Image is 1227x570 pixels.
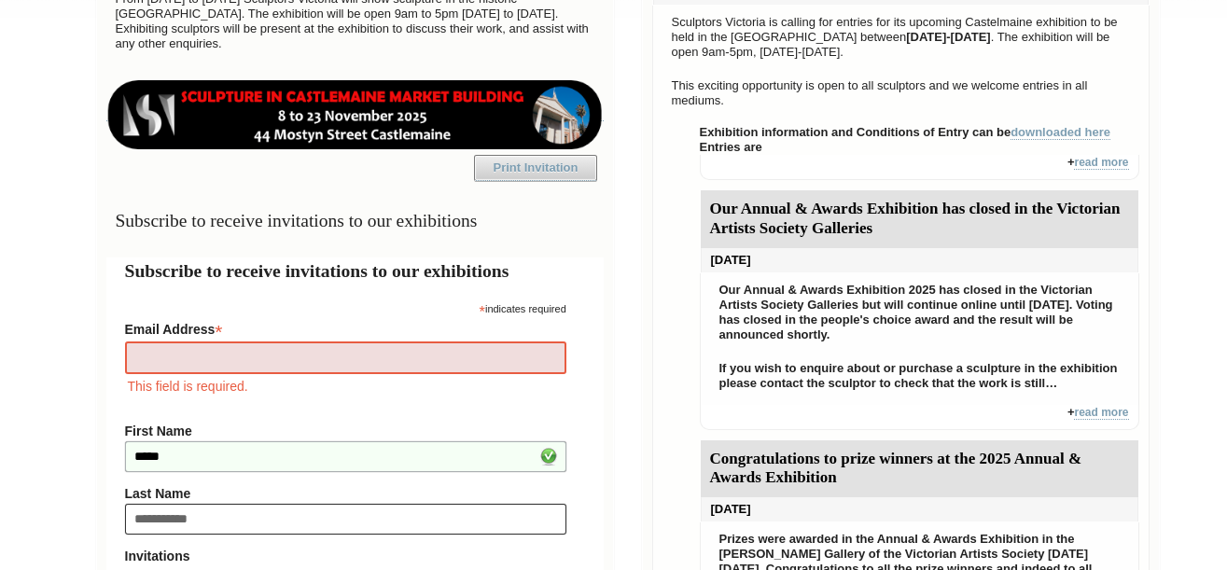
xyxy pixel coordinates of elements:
[701,248,1138,272] div: [DATE]
[106,80,604,149] img: castlemaine-ldrbd25v2.png
[710,278,1129,347] p: Our Annual & Awards Exhibition 2025 has closed in the Victorian Artists Society Galleries but wil...
[710,356,1129,396] p: If you wish to enquire about or purchase a sculpture in the exhibition please contact the sculpto...
[700,125,1111,140] strong: Exhibition information and Conditions of Entry can be
[125,316,566,339] label: Email Address
[474,155,597,181] a: Print Invitation
[662,74,1139,113] p: This exciting opportunity is open to all sculptors and we welcome entries in all mediums.
[701,440,1138,498] div: Congratulations to prize winners at the 2025 Annual & Awards Exhibition
[125,424,566,438] label: First Name
[1074,406,1128,420] a: read more
[125,486,566,501] label: Last Name
[125,299,566,316] div: indicates required
[700,405,1139,430] div: +
[662,10,1139,64] p: Sculptors Victoria is calling for entries for its upcoming Castelmaine exhibition to be held in t...
[701,190,1138,248] div: Our Annual & Awards Exhibition has closed in the Victorian Artists Society Galleries
[106,202,604,239] h3: Subscribe to receive invitations to our exhibitions
[906,30,991,44] strong: [DATE]-[DATE]
[125,257,585,285] h2: Subscribe to receive invitations to our exhibitions
[1074,156,1128,170] a: read more
[125,549,566,563] strong: Invitations
[701,497,1138,521] div: [DATE]
[1011,125,1110,140] a: downloaded here
[700,155,1139,180] div: +
[125,376,566,396] div: This field is required.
